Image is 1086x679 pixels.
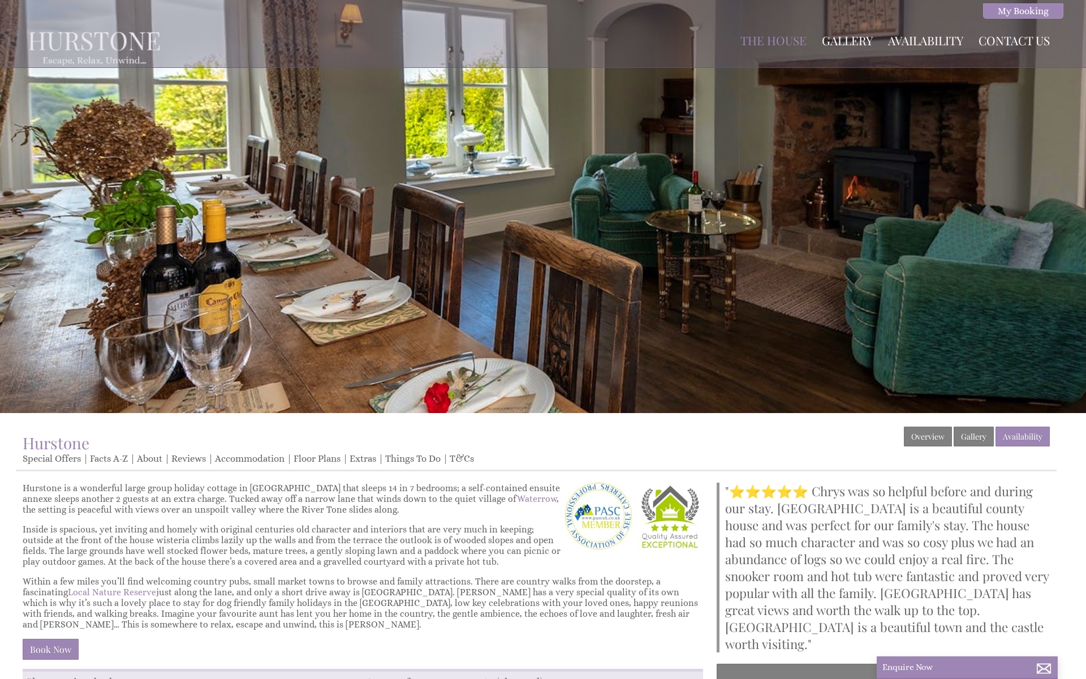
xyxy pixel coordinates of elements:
a: Contact Us [979,32,1050,48]
img: PASC - PASC UK Members [565,483,632,549]
a: The House [740,32,807,48]
a: My Booking [983,3,1063,19]
a: Facts A-Z [90,453,128,464]
a: T&Cs [450,453,474,464]
a: Availability [888,32,963,48]
a: Waterrow [517,493,557,504]
a: Accommodation [215,453,285,464]
a: Reviews [171,453,206,464]
a: Local Nature Reserve [68,587,156,598]
p: Inside is spacious, yet inviting and homely with original centuries old character and interiors t... [23,524,703,567]
a: About [137,453,162,464]
a: Things To Do [385,453,441,464]
a: Gallery [954,427,994,446]
img: Sleeps12.com - Quality Assured - 4 Star Exceptional Award [636,483,703,549]
a: Gallery [822,32,873,48]
a: Book Now [23,639,79,660]
a: Overview [904,427,952,446]
a: Floor Plans [294,453,341,464]
p: Within a few miles you’ll find welcoming country pubs, small market towns to browse and family at... [23,576,703,630]
a: Extras [350,453,376,464]
blockquote: "⭐⭐⭐⭐⭐ Chrys was so helpful before and during our stay. [GEOGRAPHIC_DATA] is a beautiful county h... [717,483,1050,652]
img: Hurstone [16,14,173,77]
a: Hurstone [23,432,89,453]
p: Enquire Now [882,662,1052,672]
p: Hurstone is a wonderful large group holiday cottage in [GEOGRAPHIC_DATA] that sleeps 14 in 7 bedr... [23,483,703,515]
a: Special Offers [23,453,81,464]
a: Availability [996,427,1050,446]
